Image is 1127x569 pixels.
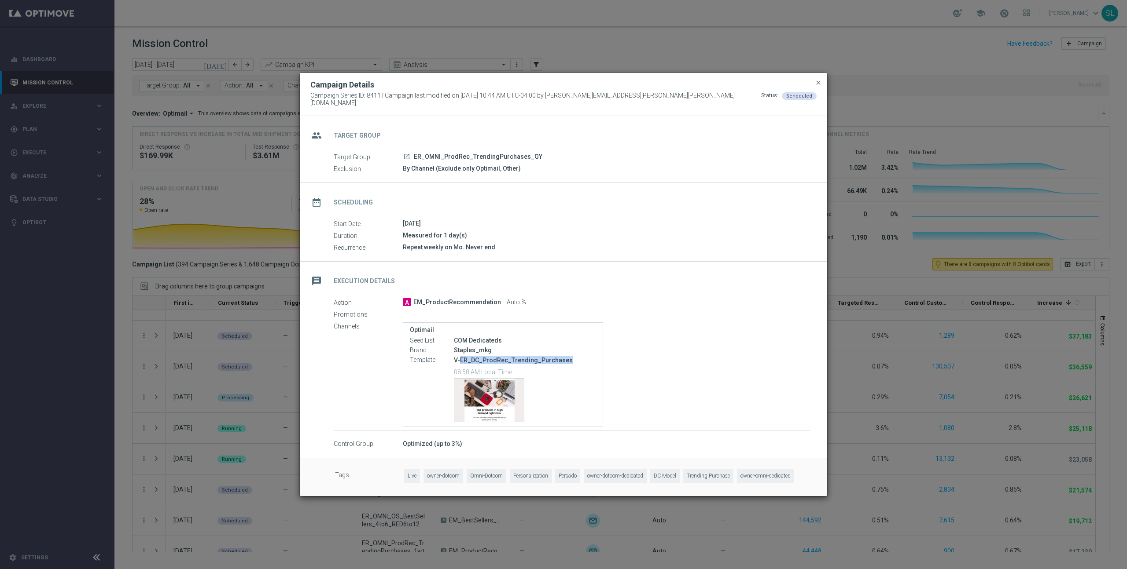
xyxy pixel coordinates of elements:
div: Optimized (up to 3%) [403,439,810,448]
a: launch [403,153,411,161]
h2: Target Group [334,131,381,140]
label: Brand [410,347,454,354]
span: DC Model [650,469,680,483]
i: group [309,128,324,143]
span: Live [404,469,420,483]
label: Action [334,299,403,306]
label: Duration [334,232,403,240]
div: Measured for 1 day(s) [403,231,810,240]
div: Status: [761,92,778,107]
p: 08:50 AM Local Time [454,367,596,376]
i: launch [403,153,410,160]
span: Campaign Series ID: 8411 | Campaign last modified on [DATE] 10:44 AM UTC-04:00 by [PERSON_NAME][E... [310,92,761,107]
span: Personalization [510,469,552,483]
p: V-ER_DC_ProdRec_Trending_Purchases [454,356,596,364]
span: Auto % [507,299,526,306]
colored-tag: Scheduled [782,92,817,99]
label: Tags [335,469,404,483]
span: Omni-Dotcom [467,469,506,483]
i: date_range [309,194,324,210]
label: Channels [334,322,403,330]
label: Start Date [334,220,403,228]
span: owner-dotcom-dedicated [584,469,647,483]
span: EM_ProductRecommendation [413,299,501,306]
span: owner-omni-dedicated [737,469,794,483]
label: Promotions [334,310,403,318]
label: Template [410,356,454,364]
span: Persado [555,469,580,483]
div: Staples_mkg [454,346,596,354]
div: [DATE] [403,219,810,228]
h2: Campaign Details [310,80,374,90]
span: ER_OMNI_ProdRec_TrendingPurchases_GY [414,153,542,161]
label: Recurrence [334,244,403,252]
span: close [815,79,822,86]
i: message [309,273,324,289]
h2: Scheduling [334,198,373,207]
span: A [403,298,411,306]
h2: Execution Details [334,277,395,285]
span: owner-dotcom [424,469,463,483]
div: By Channel (Exclude only Optimail, Other) [403,164,810,173]
label: Optimail [410,326,596,334]
label: Target Group [334,153,403,161]
span: Scheduled [786,93,812,99]
div: COM Dedicateds [454,336,596,345]
label: Exclusion [334,165,403,173]
div: Repeat weekly on Mo. Never end [403,243,810,252]
label: Control Group [334,440,403,448]
label: Seed List [410,337,454,345]
span: Trending Purchase [683,469,733,483]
